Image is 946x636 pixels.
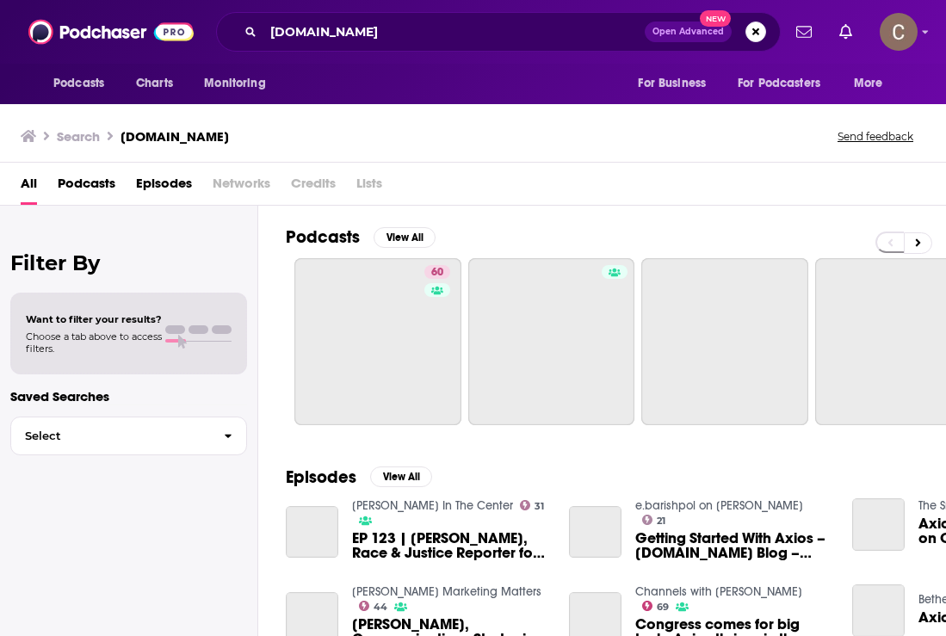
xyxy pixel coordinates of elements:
[635,531,832,560] a: Getting Started With Axios – CodingTheSmartWay.com Blog – Medium
[842,67,905,100] button: open menu
[657,603,669,611] span: 69
[291,170,336,205] span: Credits
[832,129,918,144] button: Send feedback
[53,71,104,96] span: Podcasts
[880,13,918,51] button: Show profile menu
[727,67,845,100] button: open menu
[832,17,859,46] a: Show notifications dropdown
[374,227,436,248] button: View All
[213,170,270,205] span: Networks
[356,170,382,205] span: Lists
[294,258,461,425] a: 60
[370,466,432,487] button: View All
[880,13,918,51] img: User Profile
[645,22,732,42] button: Open AdvancedNew
[657,517,665,525] span: 21
[11,430,210,441] span: Select
[286,226,436,248] a: PodcastsView All
[286,466,432,488] a: EpisodesView All
[28,15,194,48] img: Podchaser - Follow, Share and Rate Podcasts
[10,417,247,455] button: Select
[520,500,545,510] a: 31
[789,17,819,46] a: Show notifications dropdown
[374,603,387,611] span: 44
[880,13,918,51] span: Logged in as clay.bolton
[431,264,443,281] span: 60
[352,584,541,599] a: Wharton Marketing Matters
[286,226,360,248] h2: Podcasts
[121,128,229,145] h3: [DOMAIN_NAME]
[352,531,548,560] a: EP 123 | Russell Contreras, Race & Justice Reporter for Axios.com
[642,515,666,525] a: 21
[26,313,162,325] span: Want to filter your results?
[10,388,247,404] p: Saved Searches
[569,506,621,559] a: Getting Started With Axios – CodingTheSmartWay.com Blog – Medium
[57,128,100,145] h3: Search
[136,71,173,96] span: Charts
[352,498,513,513] a: Ruben In The Center
[854,71,883,96] span: More
[638,71,706,96] span: For Business
[359,601,388,611] a: 44
[424,265,450,279] a: 60
[652,28,724,36] span: Open Advanced
[635,584,802,599] a: Channels with Peter Kafka
[58,170,115,205] a: Podcasts
[700,10,731,27] span: New
[626,67,727,100] button: open menu
[535,503,544,510] span: 31
[10,250,247,275] h2: Filter By
[352,531,548,560] span: EP 123 | [PERSON_NAME], Race & Justice Reporter for [DOMAIN_NAME]
[286,466,356,488] h2: Episodes
[738,71,820,96] span: For Podcasters
[26,330,162,355] span: Choose a tab above to access filters.
[635,531,832,560] span: Getting Started With Axios – [DOMAIN_NAME] Blog – Medium
[642,601,670,611] a: 69
[852,498,905,551] a: Axios CEO Jim VandeHei on Optimism, Responsibility & Community
[635,498,803,513] a: e.barishpol on Narro
[136,170,192,205] a: Episodes
[21,170,37,205] a: All
[192,67,288,100] button: open menu
[204,71,265,96] span: Monitoring
[216,12,781,52] div: Search podcasts, credits, & more...
[125,67,183,100] a: Charts
[286,506,338,559] a: EP 123 | Russell Contreras, Race & Justice Reporter for Axios.com
[263,18,645,46] input: Search podcasts, credits, & more...
[41,67,127,100] button: open menu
